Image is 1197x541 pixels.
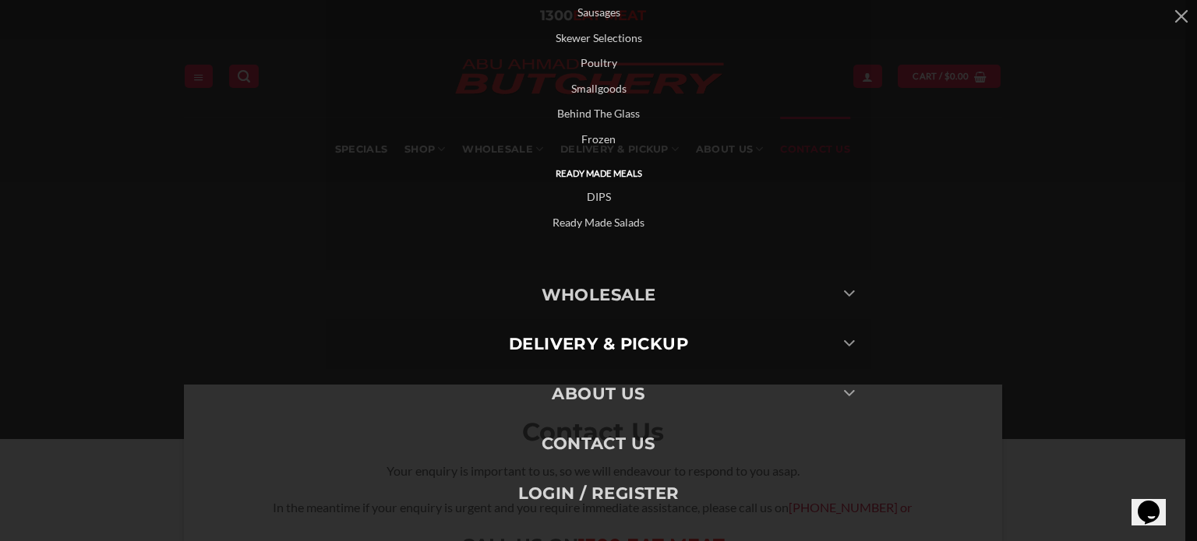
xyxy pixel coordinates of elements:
[326,319,871,369] a: Delivery & Pickup
[832,331,867,357] button: Toggle
[326,163,871,184] a: Ready Made Meals
[326,419,871,469] a: Contact Us
[326,26,871,51] a: Skewer Selections
[326,369,871,419] a: About Us
[326,101,871,127] a: Behind The Glass
[326,76,871,102] a: Smallgoods
[326,270,871,320] a: Wholesale
[832,282,867,308] button: Toggle
[326,210,871,236] a: Ready Made Salads
[326,184,871,210] a: DIPS
[326,469,871,518] a: Login / Register
[1132,479,1181,525] iframe: chat widget
[326,127,871,153] a: Frozen
[326,51,871,76] a: Poultry
[832,381,867,407] button: Toggle
[518,480,680,507] span: Login / Register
